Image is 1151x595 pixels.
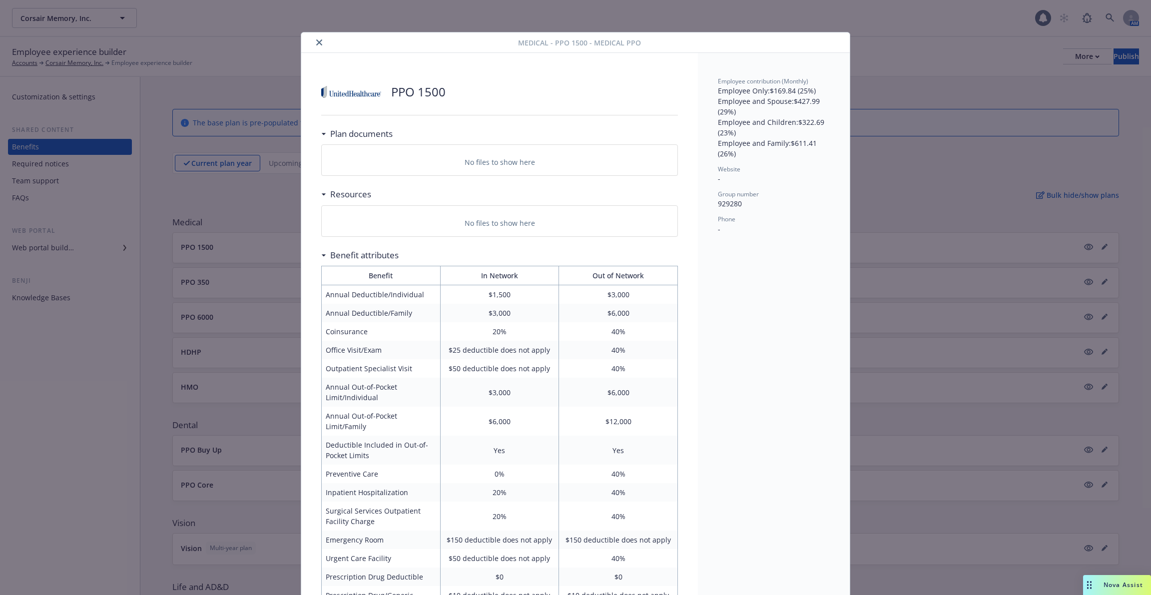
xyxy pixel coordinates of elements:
th: Benefit [322,266,441,285]
td: Outpatient Specialist Visit [322,359,441,378]
div: Plan documents [321,127,393,140]
td: Office Visit/Exam [322,341,441,359]
button: Nova Assist [1083,575,1151,595]
span: Employee contribution (Monthly) [718,77,808,85]
td: 40% [559,465,678,483]
td: $150 deductible does not apply [440,531,559,549]
p: - [718,224,830,234]
td: $6,000 [559,378,678,407]
span: Group number [718,190,759,198]
div: Drag to move [1083,575,1096,595]
td: Emergency Room [322,531,441,549]
p: No files to show here [465,218,535,228]
td: 40% [559,322,678,341]
h3: Benefit attributes [330,249,399,262]
span: Medical - PPO 1500 - Medical PPO [518,37,641,48]
td: $3,000 [440,304,559,322]
td: Deductible Included in Out-of-Pocket Limits [322,436,441,465]
h3: Resources [330,188,371,201]
span: Phone [718,215,735,223]
td: $0 [440,568,559,586]
td: Annual Out-of-Pocket Limit/Family [322,407,441,436]
td: 40% [559,502,678,531]
p: Employee and Spouse : $427.99 (29%) [718,96,830,117]
td: $1,500 [440,285,559,304]
span: Nova Assist [1104,581,1143,589]
td: $50 deductible does not apply [440,359,559,378]
td: $6,000 [440,407,559,436]
td: Prescription Drug Deductible [322,568,441,586]
td: $50 deductible does not apply [440,549,559,568]
td: Yes [440,436,559,465]
td: $12,000 [559,407,678,436]
td: $6,000 [559,304,678,322]
h3: Plan documents [330,127,393,140]
td: Inpatient Hospitalization [322,483,441,502]
td: Surgical Services Outpatient Facility Charge [322,502,441,531]
td: Yes [559,436,678,465]
p: Employee and Family : $611.41 (26%) [718,138,830,159]
td: Annual Deductible/Family [322,304,441,322]
p: No files to show here [465,157,535,167]
th: Out of Network [559,266,678,285]
button: close [313,36,325,48]
td: 0% [440,465,559,483]
td: $0 [559,568,678,586]
span: Website [718,165,740,173]
p: - [718,173,830,184]
td: Preventive Care [322,465,441,483]
td: 40% [559,341,678,359]
td: 20% [440,502,559,531]
th: In Network [440,266,559,285]
td: 40% [559,359,678,378]
td: 40% [559,483,678,502]
p: Employee and Children : $322.69 (23%) [718,117,830,138]
img: United Healthcare Insurance Company [321,77,381,107]
td: Urgent Care Facility [322,549,441,568]
td: Annual Deductible/Individual [322,285,441,304]
td: $3,000 [559,285,678,304]
div: Resources [321,188,371,201]
td: $150 deductible does not apply [559,531,678,549]
td: $25 deductible does not apply [440,341,559,359]
div: Benefit attributes [321,249,399,262]
td: Annual Out-of-Pocket Limit/Individual [322,378,441,407]
td: Coinsurance [322,322,441,341]
p: Employee Only : $169.84 (25%) [718,85,830,96]
td: $3,000 [440,378,559,407]
td: 20% [440,322,559,341]
td: 40% [559,549,678,568]
p: 929280 [718,198,830,209]
td: 20% [440,483,559,502]
p: PPO 1500 [391,83,446,100]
